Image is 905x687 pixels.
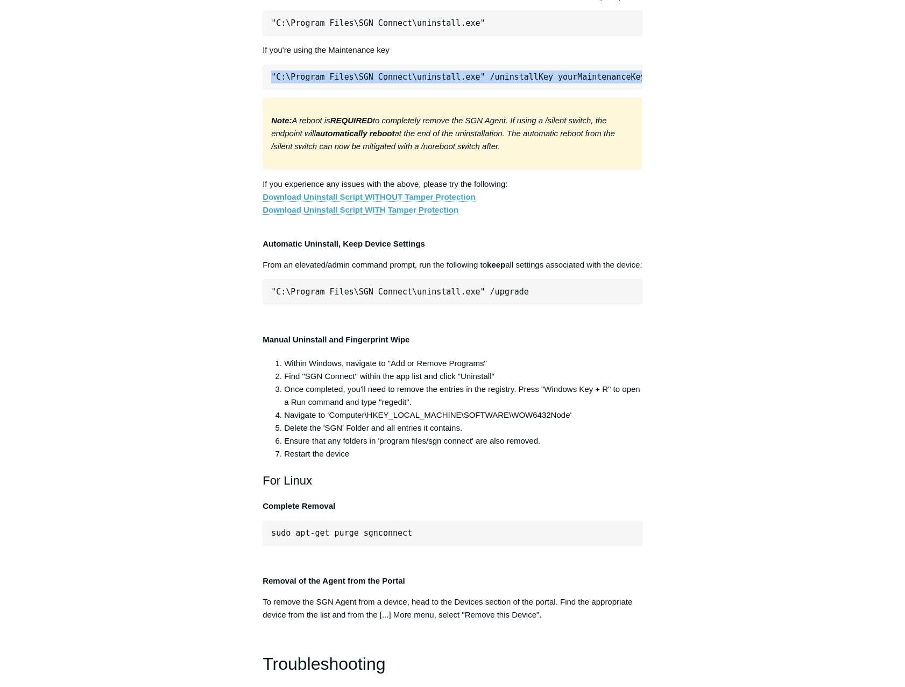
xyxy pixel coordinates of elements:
a: Download Uninstall Script WITHOUT Tamper Protection [263,192,476,202]
p: If you're using the Maintenance key [263,44,642,57]
li: Find "SGN Connect" within the app list and click "Uninstall" [284,370,642,383]
a: Download Uninstall Script WITH Tamper Protection [263,205,458,215]
p: If you experience any issues with the above, please try the following: [263,178,642,216]
strong: keep [487,260,505,269]
strong: Manual Uninstall and Fingerprint Wipe [263,335,409,344]
li: Delete the 'SGN' Folder and all entries it contains. [284,422,642,434]
li: Restart the device [284,447,642,460]
li: Ensure that any folders in 'program files/sgn connect' are also removed. [284,434,642,447]
strong: REQUIRED [330,116,373,125]
strong: Note: [271,116,292,125]
span: "C:\Program Files\SGN Connect\uninstall.exe" /upgrade [271,287,529,297]
pre: "C:\Program Files\SGN Connect\uninstall.exe" /uninstallKey yourMaintenanceKeyHere [263,65,642,89]
li: Once completed, you'll need to remove the entries in the registry. Press "Windows Key + R" to ope... [284,383,642,409]
pre: sudo apt-get purge sgnconnect [263,521,642,545]
strong: Complete Removal [263,501,335,510]
span: From an elevated/admin command prompt, run the following to all settings associated with the device: [263,260,642,269]
span: "C:\Program Files\SGN Connect\uninstall.exe" [271,18,485,28]
li: Navigate to ‘Computer\HKEY_LOCAL_MACHINE\SOFTWARE\WOW6432Node' [284,409,642,422]
strong: Automatic Uninstall, Keep Device Settings [263,239,425,248]
span: To remove the SGN Agent from a device, head to the Devices section of the portal. Find the approp... [263,597,632,619]
h1: Troubleshooting [263,650,642,678]
strong: automatically reboot [316,129,395,138]
strong: Removal of the Agent from the Portal [263,576,405,585]
em: A reboot is to completely remove the SGN Agent. If using a /silent switch, the endpoint will at t... [271,116,615,151]
h2: For Linux [263,471,642,490]
li: Within Windows, navigate to "Add or Remove Programs" [284,357,642,370]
